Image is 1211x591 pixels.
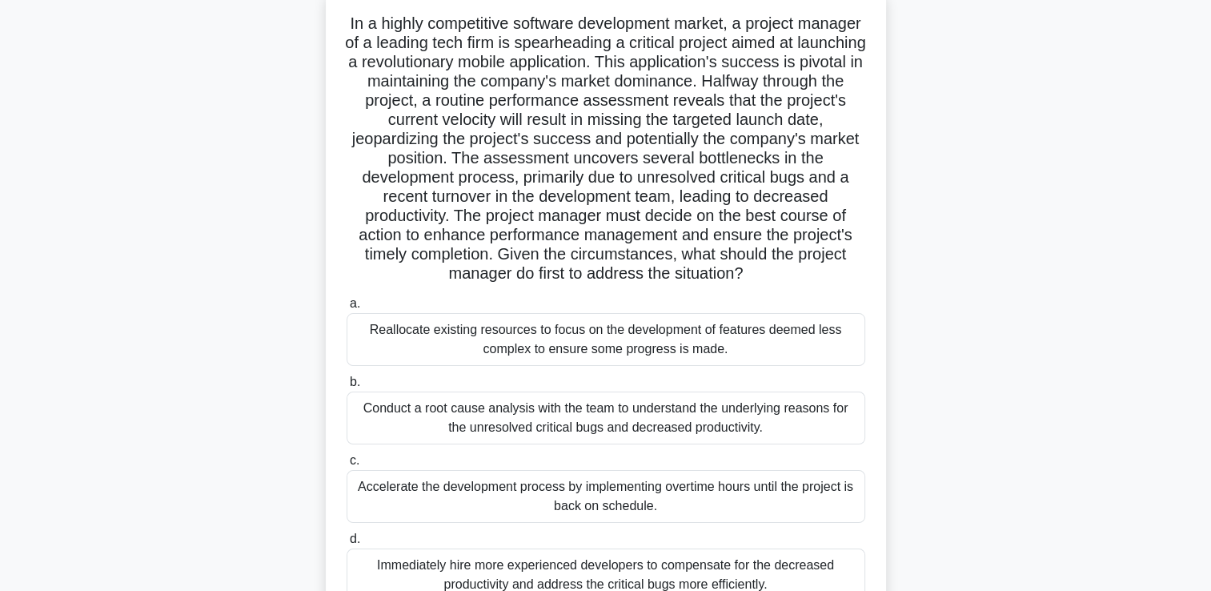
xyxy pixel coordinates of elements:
[347,470,865,523] div: Accelerate the development process by implementing overtime hours until the project is back on sc...
[350,375,360,388] span: b.
[350,532,360,545] span: d.
[347,392,865,444] div: Conduct a root cause analysis with the team to understand the underlying reasons for the unresolv...
[350,296,360,310] span: a.
[347,313,865,366] div: Reallocate existing resources to focus on the development of features deemed less complex to ensu...
[345,14,867,284] h5: In a highly competitive software development market, a project manager of a leading tech firm is ...
[350,453,359,467] span: c.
